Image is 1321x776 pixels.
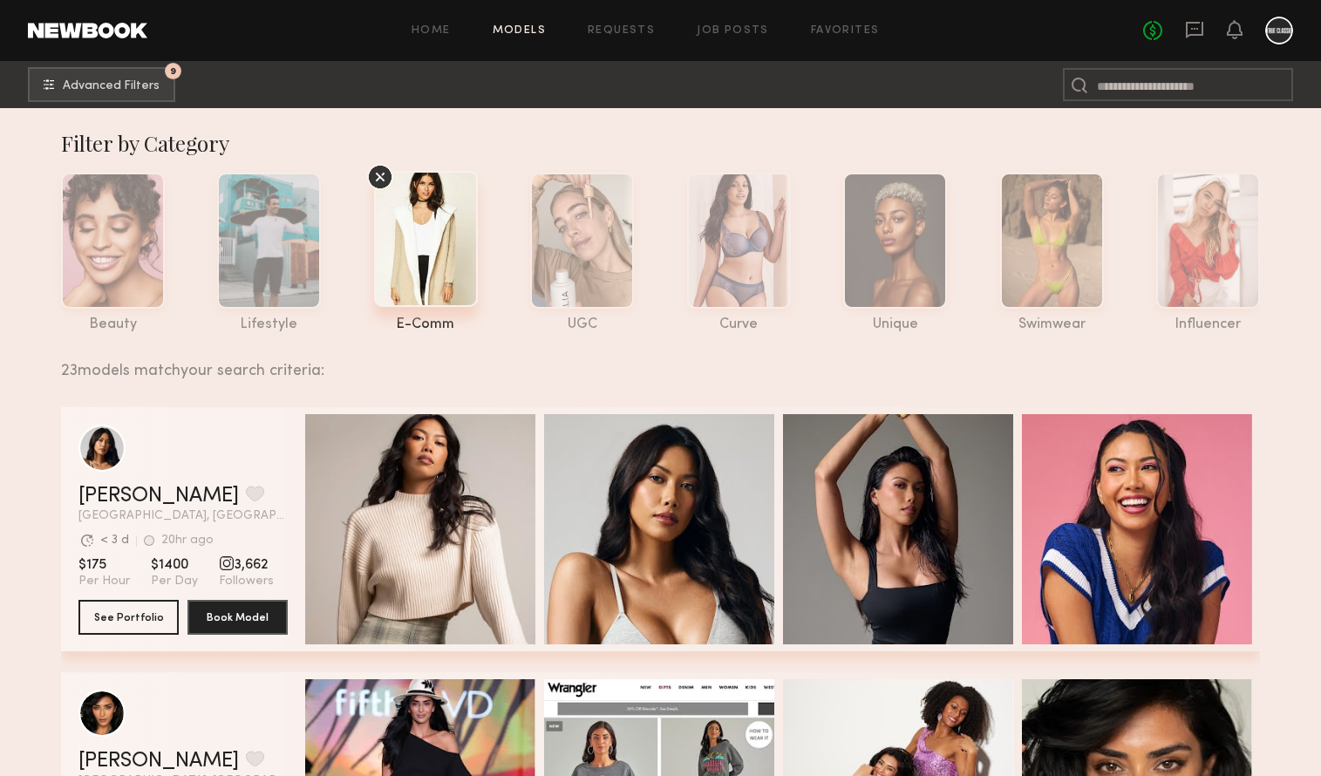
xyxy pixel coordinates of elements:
[78,486,239,507] a: [PERSON_NAME]
[61,343,1246,379] div: 23 models match your search criteria:
[493,25,546,37] a: Models
[374,317,478,332] div: e-comm
[843,317,947,332] div: unique
[811,25,880,37] a: Favorites
[687,317,791,332] div: curve
[217,317,321,332] div: lifestyle
[78,556,130,574] span: $175
[1156,317,1260,332] div: influencer
[161,534,214,547] div: 20hr ago
[61,129,1260,157] div: Filter by Category
[219,556,274,574] span: 3,662
[187,600,288,635] button: Book Model
[588,25,655,37] a: Requests
[28,67,175,102] button: 9Advanced Filters
[412,25,451,37] a: Home
[78,600,179,635] button: See Portfolio
[78,510,288,522] span: [GEOGRAPHIC_DATA], [GEOGRAPHIC_DATA]
[61,317,165,332] div: beauty
[697,25,769,37] a: Job Posts
[63,80,160,92] span: Advanced Filters
[170,67,176,75] span: 9
[151,556,198,574] span: $1400
[1000,317,1104,332] div: swimwear
[530,317,634,332] div: UGC
[219,574,274,589] span: Followers
[151,574,198,589] span: Per Day
[78,574,130,589] span: Per Hour
[100,534,129,547] div: < 3 d
[78,751,239,772] a: [PERSON_NAME]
